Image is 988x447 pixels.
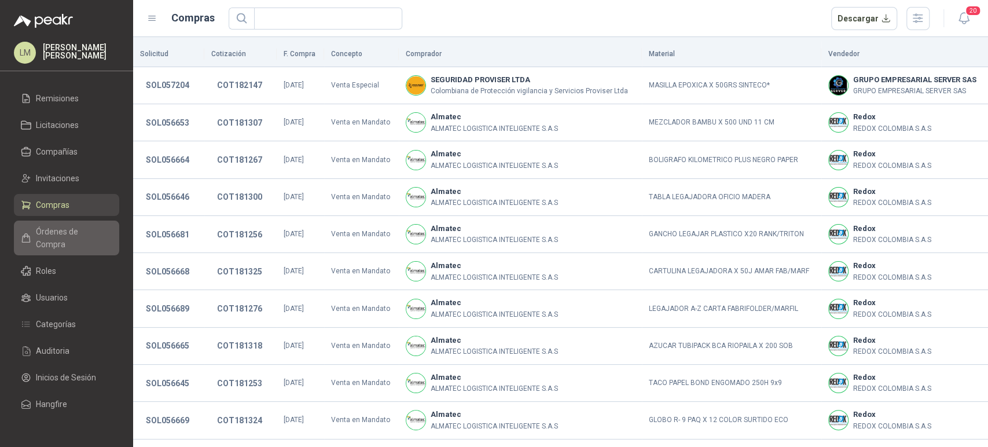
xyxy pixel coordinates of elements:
[853,235,931,246] p: REDOX COLOMBIA S.A.S
[277,42,324,67] th: F. Compra
[642,402,821,439] td: GLOBO R- 9 PAQ X 12 COLOR SURTIDO ECO
[853,197,931,208] p: REDOX COLOMBIA S.A.S
[431,409,558,420] b: Almatec
[14,260,119,282] a: Roles
[324,42,399,67] th: Concepto
[431,372,558,383] b: Almatec
[211,261,268,282] button: COT181325
[406,113,425,132] img: Company Logo
[140,373,195,394] button: SOL056645
[853,272,931,283] p: REDOX COLOMBIA S.A.S
[14,141,119,163] a: Compañías
[853,297,931,309] b: Redox
[324,253,399,290] td: Venta en Mandato
[431,197,558,208] p: ALMATEC LOGISTICA INTELIGENTE S.A.S
[642,67,821,104] td: MASILLA EPOXICA X 50GRS SINTECO*
[406,373,425,393] img: Company Logo
[211,373,268,394] button: COT181253
[211,298,268,319] button: COT181276
[853,223,931,235] b: Redox
[284,379,304,387] span: [DATE]
[431,148,558,160] b: Almatec
[965,5,981,16] span: 20
[324,141,399,178] td: Venta en Mandato
[324,67,399,104] td: Venta Especial
[36,398,67,411] span: Hangfire
[14,221,119,255] a: Órdenes de Compra
[829,113,848,132] img: Company Logo
[953,8,974,29] button: 20
[406,411,425,430] img: Company Logo
[642,141,821,178] td: BOLIGRAFO KILOMETRICO PLUS NEGRO PAPER
[853,111,931,123] b: Redox
[853,335,931,346] b: Redox
[324,290,399,327] td: Venta en Mandato
[211,224,268,245] button: COT181256
[211,410,268,431] button: COT181324
[171,10,215,26] h1: Compras
[140,410,195,431] button: SOL056669
[36,119,79,131] span: Licitaciones
[829,262,848,281] img: Company Logo
[853,260,931,272] b: Redox
[406,262,425,281] img: Company Logo
[14,367,119,389] a: Inicios de Sesión
[140,224,195,245] button: SOL056681
[642,290,821,327] td: LEGAJADOR A-Z CARTA FABRIFOLDER/MARFIL
[284,193,304,201] span: [DATE]
[642,216,821,253] td: GANCHO LEGAJAR PLASTICO X20 RANK/TRITON
[14,287,119,309] a: Usuarios
[211,75,268,96] button: COT182147
[36,291,68,304] span: Usuarios
[324,104,399,141] td: Venta en Mandato
[324,216,399,253] td: Venta en Mandato
[14,14,73,28] img: Logo peakr
[211,335,268,356] button: COT181318
[406,151,425,170] img: Company Logo
[324,402,399,439] td: Venta en Mandato
[36,225,108,251] span: Órdenes de Compra
[36,265,56,277] span: Roles
[431,111,558,123] b: Almatec
[853,372,931,383] b: Redox
[853,346,931,357] p: REDOX COLOMBIA S.A.S
[431,160,558,171] p: ALMATEC LOGISTICA INTELIGENTE S.A.S
[211,149,268,170] button: COT181267
[140,186,195,207] button: SOL056646
[431,297,558,309] b: Almatec
[284,342,304,350] span: [DATE]
[140,149,195,170] button: SOL056664
[431,272,558,283] p: ALMATEC LOGISTICA INTELIGENTE S.A.S
[642,365,821,402] td: TACO PAPEL BOND ENGOMADO 250H 9x9
[14,114,119,136] a: Licitaciones
[14,87,119,109] a: Remisiones
[284,118,304,126] span: [DATE]
[853,421,931,432] p: REDOX COLOMBIA S.A.S
[431,186,558,197] b: Almatec
[431,86,627,97] p: Colombiana de Protección vigilancia y Servicios Proviser Ltda
[36,345,69,357] span: Auditoria
[406,76,425,95] img: Company Logo
[399,42,641,67] th: Comprador
[853,186,931,197] b: Redox
[36,145,78,158] span: Compañías
[14,167,119,189] a: Invitaciones
[211,186,268,207] button: COT181300
[14,393,119,415] a: Hangfire
[829,225,848,244] img: Company Logo
[831,7,898,30] button: Descargar
[829,411,848,430] img: Company Logo
[324,365,399,402] td: Venta en Mandato
[36,318,76,331] span: Categorías
[36,199,69,211] span: Compras
[431,223,558,235] b: Almatec
[853,74,976,86] b: GRUPO EMPRESARIAL SERVER SAS
[211,112,268,133] button: COT181307
[14,340,119,362] a: Auditoria
[324,179,399,216] td: Venta en Mandato
[431,346,558,357] p: ALMATEC LOGISTICA INTELIGENTE S.A.S
[853,123,931,134] p: REDOX COLOMBIA S.A.S
[14,194,119,216] a: Compras
[853,309,931,320] p: REDOX COLOMBIA S.A.S
[36,92,79,105] span: Remisiones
